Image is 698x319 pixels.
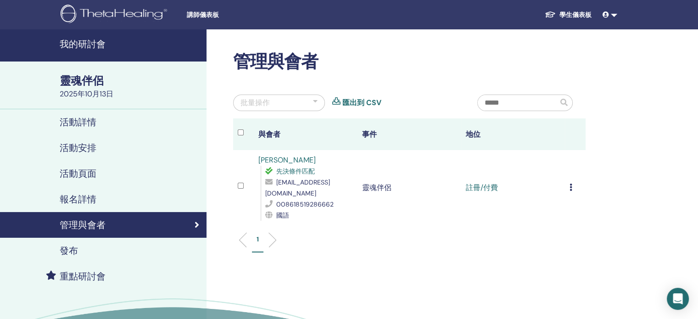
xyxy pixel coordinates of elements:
[276,167,315,175] font: 先決條件匹配
[466,129,480,139] font: 地位
[258,129,280,139] font: 與會者
[258,155,316,165] a: [PERSON_NAME]
[233,50,318,73] font: 管理與會者
[362,129,377,139] font: 事件
[276,211,289,219] font: 國語
[276,200,334,208] font: 008618519286662
[545,11,556,18] img: graduation-cap-white.svg
[342,98,381,107] font: 匯出到 CSV
[60,245,78,257] font: 發布
[54,73,207,100] a: 靈魂伴侶2025年10月13日
[60,193,96,205] font: 報名詳情
[60,89,113,99] font: 2025年10月13日
[60,116,96,128] font: 活動詳情
[240,98,270,107] font: 批量操作
[362,183,391,192] font: 靈魂伴侶
[60,168,96,179] font: 活動頁面
[60,219,106,231] font: 管理與會者
[61,5,170,25] img: logo.png
[667,288,689,310] div: 開啟 Intercom Messenger
[60,142,96,154] font: 活動安排
[537,6,599,23] a: 學生儀表板
[559,11,592,19] font: 學生儀表板
[342,97,381,108] a: 匯出到 CSV
[60,73,104,88] font: 靈魂伴侶
[187,11,219,18] font: 講師儀表板
[265,178,330,197] font: [EMAIL_ADDRESS][DOMAIN_NAME]
[60,270,106,282] font: 重點研討會
[257,235,259,243] font: 1
[60,38,106,50] font: 我的研討會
